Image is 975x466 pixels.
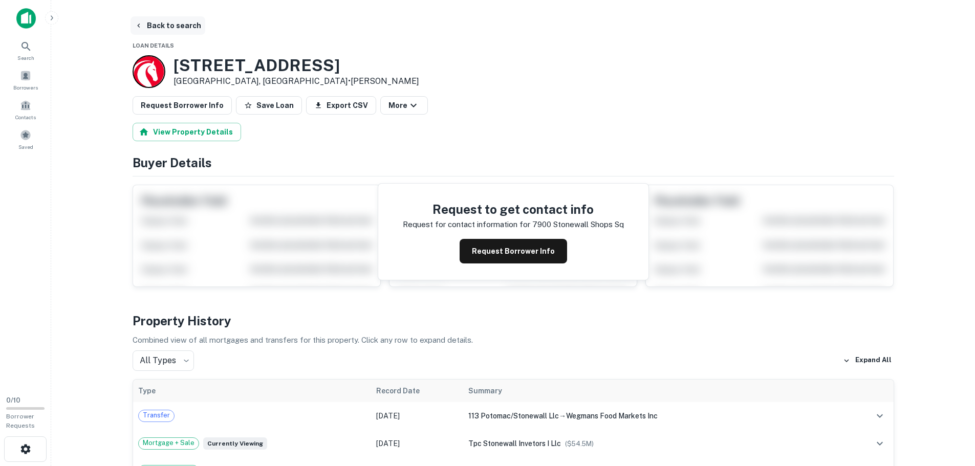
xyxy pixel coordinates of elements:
button: Expand All [840,353,894,368]
a: Contacts [3,96,48,123]
span: 113 potomac/stonewall llc [468,412,559,420]
th: Summary [463,380,846,402]
button: View Property Details [133,123,241,141]
td: [DATE] [371,430,463,457]
span: Mortgage + Sale [139,438,199,448]
a: [PERSON_NAME] [351,76,419,86]
span: Borrowers [13,83,38,92]
td: [DATE] [371,402,463,430]
h4: Request to get contact info [403,200,624,218]
p: Combined view of all mortgages and transfers for this property. Click any row to expand details. [133,334,894,346]
th: Type [133,380,372,402]
div: → [468,410,841,421]
a: Borrowers [3,66,48,94]
span: Saved [18,143,33,151]
span: 0 / 10 [6,396,20,404]
h3: [STREET_ADDRESS] [174,56,419,75]
p: [GEOGRAPHIC_DATA], [GEOGRAPHIC_DATA] • [174,75,419,87]
div: All Types [133,350,194,371]
h4: Property History [133,312,894,330]
iframe: Chat Widget [924,384,975,433]
span: Borrower Requests [6,413,35,429]
p: 7900 stonewall shops sq [532,218,624,231]
span: Loan Details [133,42,174,49]
button: Request Borrower Info [460,239,567,263]
span: Transfer [139,410,174,420]
img: capitalize-icon.png [16,8,36,29]
span: tpc stonewall invetors i llc [468,439,561,448]
a: Saved [3,125,48,153]
button: Request Borrower Info [133,96,232,115]
button: Back to search [131,16,205,35]
span: Contacts [15,113,36,121]
span: Currently viewing [203,437,267,450]
button: Save Loan [236,96,302,115]
button: expand row [871,407,889,425]
button: expand row [871,435,889,452]
span: wegmans food markets inc [566,412,658,420]
span: Search [17,54,34,62]
span: ($ 54.5M ) [565,440,594,448]
h4: Buyer Details [133,153,894,172]
button: More [380,96,428,115]
p: Request for contact information for [403,218,530,231]
th: Record Date [371,380,463,402]
a: Search [3,36,48,64]
button: Export CSV [306,96,376,115]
